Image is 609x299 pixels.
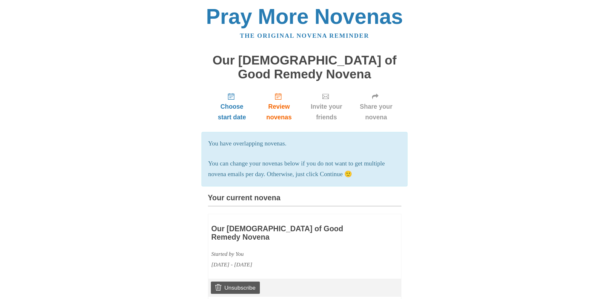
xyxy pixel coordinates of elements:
[211,225,360,241] h3: Our [DEMOGRAPHIC_DATA] of Good Remedy Novena
[211,282,260,294] a: Unsubscribe
[302,87,351,126] a: Invite your friends
[208,194,401,206] h3: Your current novena
[208,87,256,126] a: Choose start date
[206,5,403,28] a: Pray More Novenas
[208,138,401,149] p: You have overlapping novenas.
[240,32,369,39] a: The original novena reminder
[351,87,401,126] a: Share your novena
[208,158,401,180] p: You can change your novenas below if you do not want to get multiple novena emails per day. Other...
[262,101,295,123] span: Review novenas
[358,101,395,123] span: Share your novena
[256,87,302,126] a: Review novenas
[214,101,250,123] span: Choose start date
[208,54,401,81] h1: Our [DEMOGRAPHIC_DATA] of Good Remedy Novena
[309,101,345,123] span: Invite your friends
[211,259,360,270] div: [DATE] - [DATE]
[211,249,360,259] div: Started by You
